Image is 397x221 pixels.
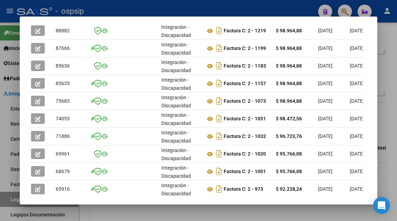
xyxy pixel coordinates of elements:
[56,116,70,121] span: 74053
[161,130,191,144] span: Integración - Discapacidad
[215,25,224,36] i: Descargar documento
[161,112,191,126] span: Integración - Discapacidad
[318,28,333,33] span: [DATE]
[56,45,70,51] span: 87666
[350,45,364,51] span: [DATE]
[161,77,191,91] span: Integración - Discapacidad
[224,116,266,122] strong: Factura C: 2 - 1051
[224,63,266,69] strong: Factura C: 2 - 1183
[215,60,224,71] i: Descargar documento
[318,81,333,86] span: [DATE]
[276,169,302,174] strong: $ 95.766,08
[276,133,302,139] strong: $ 96.723,76
[350,116,364,121] span: [DATE]
[215,95,224,107] i: Descargar documento
[224,81,266,87] strong: Factura C: 2 - 1157
[224,187,263,192] strong: Factura C: 2 - 973
[318,98,333,104] span: [DATE]
[161,59,191,73] span: Integración - Discapacidad
[276,81,302,86] strong: $ 98.964,88
[161,183,191,196] span: Integración - Discapacidad
[350,169,364,174] span: [DATE]
[276,116,302,121] strong: $ 98.472,56
[215,131,224,142] i: Descargar documento
[350,151,364,157] span: [DATE]
[161,165,191,179] span: Integración - Discapacidad
[350,28,364,33] span: [DATE]
[224,151,266,157] strong: Factura C: 2 - 1020
[276,63,302,69] strong: $ 98.964,88
[350,81,364,86] span: [DATE]
[350,133,364,139] span: [DATE]
[224,46,266,51] strong: Factura C: 2 - 1199
[56,63,70,69] span: 85636
[276,151,302,157] strong: $ 95.766,08
[224,99,266,104] strong: Factura C: 2 - 1073
[224,134,266,139] strong: Factura C: 2 - 1032
[276,28,302,33] strong: $ 98.964,88
[276,98,302,104] strong: $ 98.964,88
[318,116,333,121] span: [DATE]
[318,169,333,174] span: [DATE]
[215,43,224,54] i: Descargar documento
[56,151,70,157] span: 69961
[56,133,70,139] span: 71886
[318,63,333,69] span: [DATE]
[56,186,70,192] span: 65916
[350,186,364,192] span: [DATE]
[215,148,224,159] i: Descargar documento
[161,147,191,161] span: Integración - Discapacidad
[276,45,302,51] strong: $ 98.964,88
[318,151,333,157] span: [DATE]
[318,45,333,51] span: [DATE]
[373,197,390,214] div: Open Intercom Messenger
[318,133,333,139] span: [DATE]
[215,183,224,195] i: Descargar documento
[215,166,224,177] i: Descargar documento
[224,169,266,175] strong: Factura C: 2 - 1001
[161,95,191,108] span: Integración - Discapacidad
[56,169,70,174] span: 68679
[161,42,191,56] span: Integración - Discapacidad
[215,78,224,89] i: Descargar documento
[350,63,364,69] span: [DATE]
[350,98,364,104] span: [DATE]
[56,81,70,86] span: 85635
[224,28,266,34] strong: Factura C: 2 - 1219
[56,98,70,104] span: 75683
[318,186,333,192] span: [DATE]
[215,113,224,124] i: Descargar documento
[56,28,70,33] span: 88882
[276,186,302,192] strong: $ 92.228,24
